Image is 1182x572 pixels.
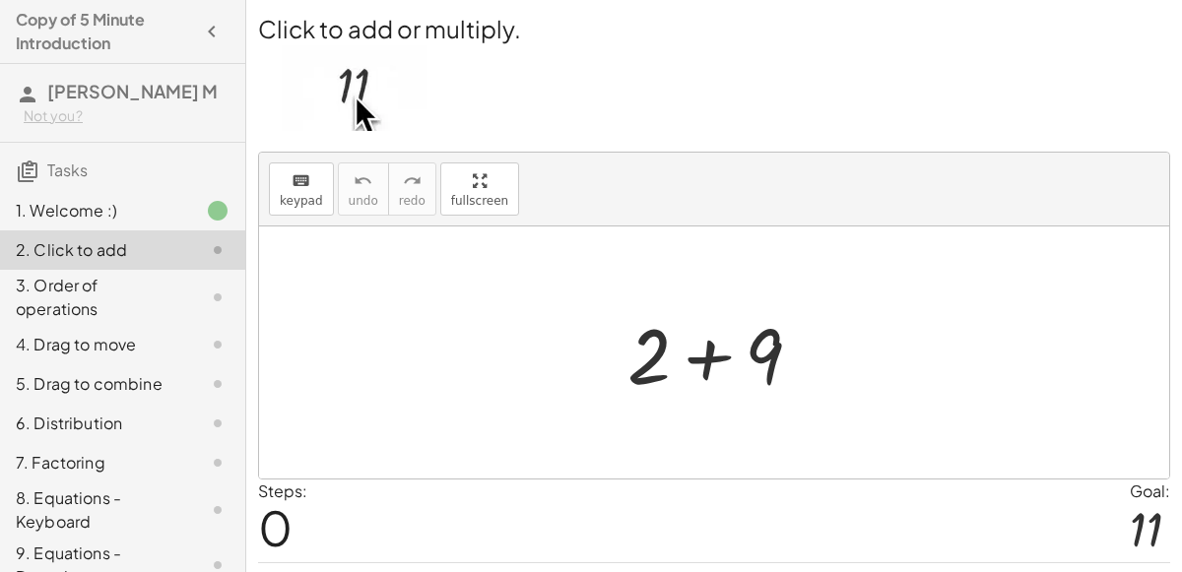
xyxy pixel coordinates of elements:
[47,159,88,180] span: Tasks
[16,333,174,356] div: 4. Drag to move
[403,169,422,193] i: redo
[47,80,218,102] span: [PERSON_NAME] M
[258,480,307,501] label: Steps:
[388,162,436,216] button: redoredo
[206,199,230,222] i: Task finished.
[16,486,174,534] div: 8. Equations - Keyboard
[16,274,174,321] div: 3. Order of operations
[206,498,230,522] i: Task not started.
[16,199,174,222] div: 1. Welcome :)
[206,238,230,262] i: Task not started.
[16,372,174,396] div: 5. Drag to combine
[206,412,230,435] i: Task not started.
[16,412,174,435] div: 6. Distribution
[16,451,174,475] div: 7. Factoring
[206,372,230,396] i: Task not started.
[269,162,334,216] button: keyboardkeypad
[24,106,230,126] div: Not you?
[258,497,293,557] span: 0
[354,169,372,193] i: undo
[206,286,230,309] i: Task not started.
[206,451,230,475] i: Task not started.
[292,169,310,193] i: keyboard
[399,194,426,208] span: redo
[16,238,174,262] div: 2. Click to add
[440,162,519,216] button: fullscreen
[349,194,378,208] span: undo
[206,333,230,356] i: Task not started.
[16,8,194,55] h4: Copy of 5 Minute Introduction
[258,12,1170,45] h2: Click to add or multiply.
[280,194,323,208] span: keypad
[282,45,427,131] img: acc24cad2d66776ab3378aca534db7173dae579742b331bb719a8ca59f72f8de.webp
[451,194,508,208] span: fullscreen
[1130,479,1170,503] div: Goal:
[338,162,389,216] button: undoundo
